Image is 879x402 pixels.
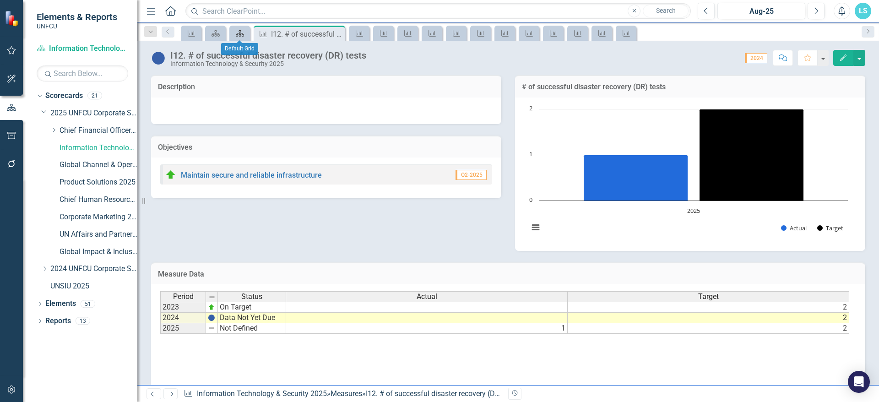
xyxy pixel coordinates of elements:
img: BgCOk07PiH71IgAAAABJRU5ErkJggg== [208,314,215,321]
div: Information Technology & Security 2025 [170,60,366,67]
button: Aug-25 [717,3,805,19]
a: Chief Financial Officer 2025 [60,125,137,136]
g: Target, bar series 2 of 2 with 1 bar. [700,109,804,201]
a: Corporate Marketing 2025 [60,212,137,223]
a: Reports [45,316,71,326]
td: 2 [568,302,849,313]
a: UNSIU 2025 [50,281,137,292]
a: Scorecards [45,91,83,101]
td: Not Defined [218,323,286,334]
span: Target [698,293,719,301]
a: UN Affairs and Partnerships 2025 [60,229,137,240]
div: 21 [87,92,102,100]
div: 51 [81,300,95,308]
a: Information Technology & Security 2025 [37,43,128,54]
td: 2023 [160,302,206,313]
a: 2025 UNFCU Corporate Scorecard [50,108,137,119]
input: Search ClearPoint... [185,3,691,19]
text: 0 [529,196,532,204]
button: Show Target [817,224,844,232]
a: Maintain secure and reliable infrastructure [181,171,322,179]
text: 2 [529,104,532,112]
button: Search [643,5,689,17]
path: 2025, 2. Target. [700,109,804,201]
div: I12. # of successful disaster recovery (DR) tests [366,389,520,398]
td: 2 [568,323,849,334]
a: Global Impact & Inclusion 2025 [60,247,137,257]
span: Actual [417,293,437,301]
div: Aug-25 [721,6,802,17]
a: Product Solutions 2025 [60,177,137,188]
span: Q2-2025 [456,170,487,180]
span: Search [656,7,676,14]
svg: Interactive chart [524,104,852,242]
path: 2025, 1. Actual. [584,155,688,201]
div: 13 [76,317,90,325]
span: 2024 [745,53,767,63]
img: On Target [165,169,176,180]
span: Period [173,293,194,301]
h3: Description [158,83,494,91]
a: Global Channel & Operations 2025 [60,160,137,170]
a: 2024 UNFCU Corporate Scorecard [50,264,137,274]
div: Chart. Highcharts interactive chart. [524,104,856,242]
small: UNFCU [37,22,117,30]
h3: Measure Data [158,270,858,278]
span: Status [241,293,262,301]
h3: Objectives [158,143,494,152]
img: 8DAGhfEEPCf229AAAAAElFTkSuQmCC [208,293,216,301]
img: ClearPoint Strategy [5,11,21,27]
button: View chart menu, Chart [529,221,542,234]
div: Open Intercom Messenger [848,371,870,393]
input: Search Below... [37,65,128,81]
td: 2025 [160,323,206,334]
a: Measures [331,389,362,398]
div: I12. # of successful disaster recovery (DR) tests [271,28,343,40]
img: Data Not Yet Due [151,51,166,65]
a: Chief Human Resources Officer 2025 [60,195,137,205]
td: On Target [218,302,286,313]
div: » » [184,389,501,399]
a: Elements [45,299,76,309]
g: Actual, bar series 1 of 2 with 1 bar. [584,155,688,201]
a: Information Technology & Security 2025 [60,143,137,153]
button: LS [855,3,871,19]
span: Elements & Reports [37,11,117,22]
img: 8DAGhfEEPCf229AAAAAElFTkSuQmCC [208,325,215,332]
img: zOikAAAAAElFTkSuQmCC [208,304,215,311]
text: 2025 [687,206,700,215]
h3: # of successful disaster recovery (DR) tests [522,83,858,91]
div: I12. # of successful disaster recovery (DR) tests [170,50,366,60]
button: Show Actual [781,224,807,232]
td: Data Not Yet Due [218,313,286,323]
td: 2024 [160,313,206,323]
td: 1 [286,323,568,334]
text: 1 [529,150,532,158]
div: Default Grid [221,43,258,55]
td: 2 [568,313,849,323]
a: Information Technology & Security 2025 [197,389,327,398]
